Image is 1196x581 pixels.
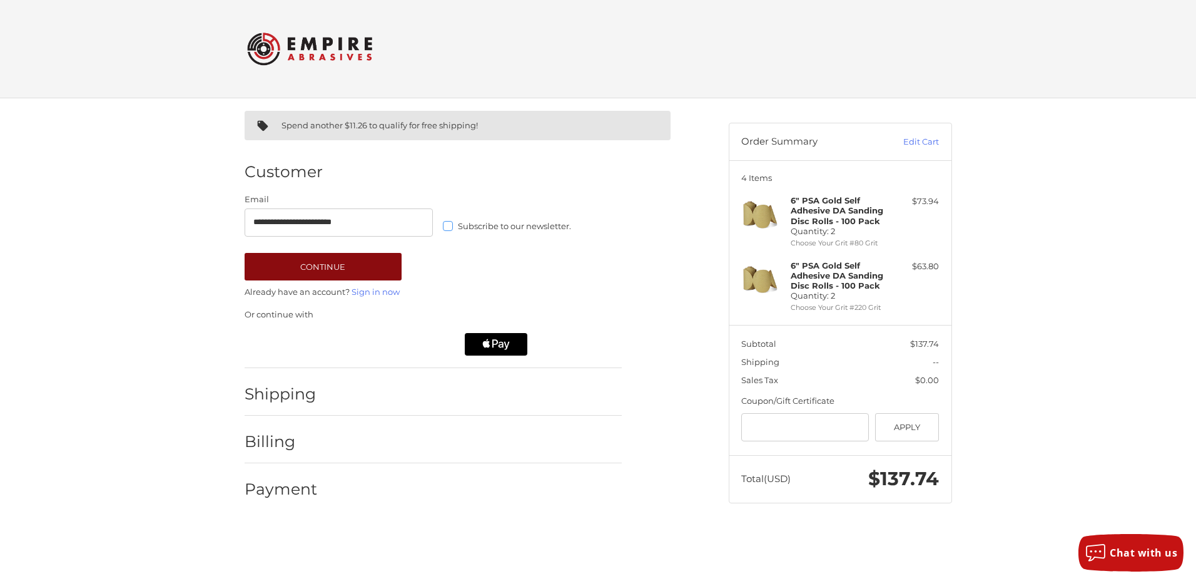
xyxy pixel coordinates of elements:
[741,413,869,441] input: Gift Certificate or Coupon Code
[741,473,791,485] span: Total (USD)
[245,432,318,451] h2: Billing
[741,357,779,367] span: Shipping
[245,253,402,280] button: Continue
[741,339,776,349] span: Subtotal
[245,480,318,499] h2: Payment
[889,195,939,208] div: $73.94
[458,221,571,231] span: Subscribe to our newsletter.
[245,193,433,206] label: Email
[247,24,372,73] img: Empire Abrasives
[245,162,323,182] h2: Customer
[876,136,939,148] a: Edit Cart
[353,333,453,356] iframe: PayPal-paylater
[741,173,939,183] h3: 4 Items
[791,238,886,249] li: Choose Your Grit #80 Grit
[240,333,340,356] iframe: PayPal-paypal
[741,395,939,408] div: Coupon/Gift Certificate
[791,195,886,236] h4: Quantity: 2
[910,339,939,349] span: $137.74
[889,260,939,273] div: $63.80
[245,286,622,299] p: Already have an account?
[1078,534,1183,572] button: Chat with us
[791,260,883,291] strong: 6" PSA Gold Self Adhesive DA Sanding Disc Rolls - 100 Pack
[915,375,939,385] span: $0.00
[352,287,400,297] a: Sign in now
[741,375,778,385] span: Sales Tax
[791,195,883,226] strong: 6" PSA Gold Self Adhesive DA Sanding Disc Rolls - 100 Pack
[1110,546,1177,560] span: Chat with us
[245,384,318,404] h2: Shipping
[791,260,886,301] h4: Quantity: 2
[791,302,886,313] li: Choose Your Grit #220 Grit
[875,413,940,441] button: Apply
[933,357,939,367] span: --
[741,136,876,148] h3: Order Summary
[868,467,939,490] span: $137.74
[281,120,478,130] span: Spend another $11.26 to qualify for free shipping!
[245,309,622,321] p: Or continue with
